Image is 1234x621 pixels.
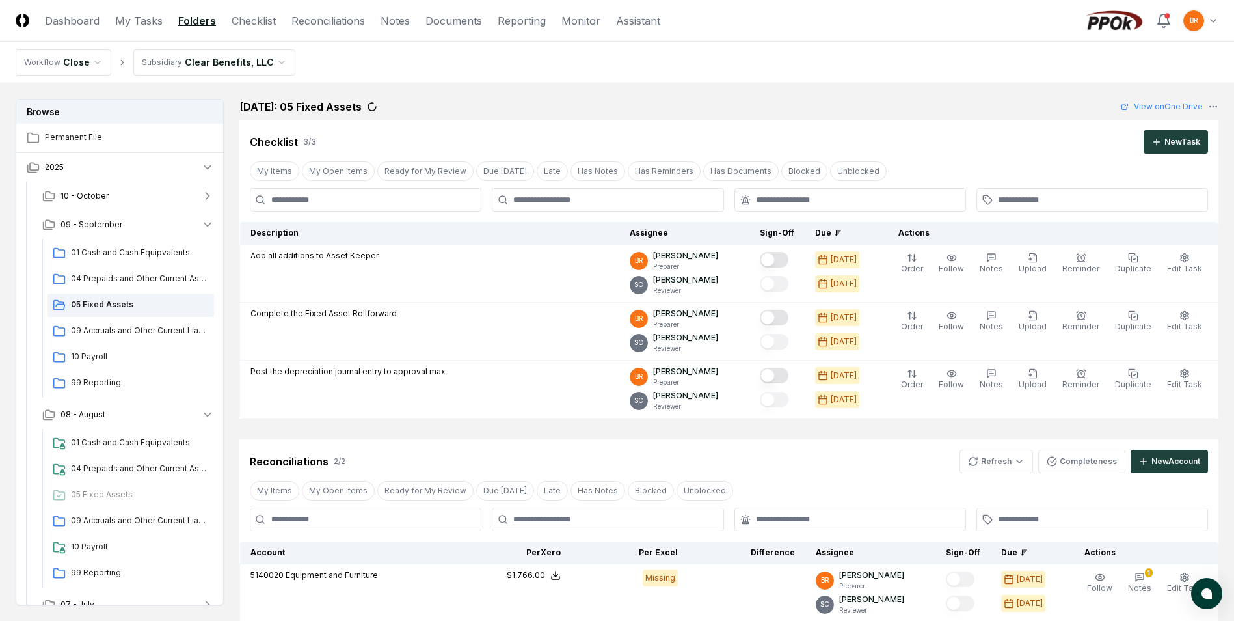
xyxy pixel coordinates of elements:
span: BR [821,575,829,585]
button: Has Notes [570,481,625,501]
div: Reconciliations [250,454,329,469]
span: 10 Payroll [71,541,209,553]
span: 2025 [45,161,64,173]
div: 3 / 3 [303,136,316,148]
button: Notes [977,308,1006,335]
a: Permanent File [16,124,224,152]
span: Follow [1087,583,1112,593]
button: 07 - July [32,590,224,619]
div: [DATE] [831,336,857,348]
button: Has Reminders [628,161,701,181]
button: Edit Task [1164,308,1205,335]
img: PPOk logo [1083,10,1146,31]
th: Sign-Off [749,222,805,245]
span: 04 Prepaids and Other Current Assets [71,273,209,284]
button: Due Today [476,481,534,501]
span: Notes [980,379,1003,389]
button: Mark complete [760,310,788,325]
button: 2025 [16,153,224,182]
th: Per Excel [571,542,688,564]
a: Reconciliations [291,13,365,29]
button: Unblocked [830,161,887,181]
div: [DATE] [1017,573,1043,585]
nav: breadcrumb [16,49,295,76]
button: Notes [977,250,1006,277]
div: Account [250,547,444,559]
span: Notes [980,322,1003,331]
span: Equipment and Furniture [286,570,378,580]
span: Reminder [1062,264,1099,273]
span: 10 - October [60,190,109,202]
span: 5140020 [250,570,284,580]
p: [PERSON_NAME] [653,308,718,320]
button: Completeness [1038,450,1125,473]
button: Reminder [1060,308,1102,335]
button: Edit Task [1164,366,1205,393]
button: Mark complete [760,334,788,350]
img: Logo [16,14,29,27]
span: SC [634,338,643,348]
span: Order [901,264,923,273]
span: Upload [1019,322,1047,331]
button: Ready for My Review [377,161,474,181]
p: [PERSON_NAME] [839,594,904,605]
button: Follow [1084,570,1115,597]
a: Folders [178,13,216,29]
span: BR [635,256,643,266]
div: New Task [1164,136,1200,148]
p: [PERSON_NAME] [653,366,718,378]
button: My Items [250,481,299,501]
span: BR [635,372,643,381]
a: Assistant [616,13,660,29]
button: Duplicate [1112,308,1154,335]
p: Reviewer [839,605,904,615]
a: Monitor [561,13,600,29]
button: Follow [936,250,967,277]
button: BR [1182,9,1205,33]
button: Unblocked [677,481,733,501]
div: New Account [1151,456,1200,467]
button: My Items [250,161,299,181]
th: Difference [688,542,805,564]
span: SC [820,600,829,609]
a: 99 Reporting [47,562,214,585]
span: Upload [1019,264,1047,273]
div: Due [1001,547,1053,559]
span: Notes [980,264,1003,273]
span: 05 Fixed Assets [71,489,209,501]
span: Follow [939,322,964,331]
button: Mark complete [760,252,788,268]
button: NewAccount [1131,450,1208,473]
p: Complete the Fixed Asset Rollforward [250,308,397,320]
span: Edit Task [1167,583,1202,593]
p: Preparer [653,378,718,387]
span: Upload [1019,379,1047,389]
p: [PERSON_NAME] [653,250,718,262]
button: 08 - August [32,400,224,429]
p: [PERSON_NAME] [653,390,718,402]
p: Reviewer [653,344,718,353]
a: 01 Cash and Cash Equipvalents [47,432,214,455]
button: 1Notes [1125,570,1154,597]
button: Edit Task [1164,250,1205,277]
div: 09 - September [32,239,224,400]
span: 09 - September [60,219,122,230]
div: Workflow [24,57,60,68]
a: Documents [425,13,482,29]
button: My Open Items [302,161,375,181]
button: $1,766.00 [507,570,561,581]
a: Checklist [232,13,276,29]
span: SC [634,280,643,290]
button: Follow [936,366,967,393]
button: 09 - September [32,210,224,239]
p: Reviewer [653,402,718,411]
span: BR [635,314,643,324]
div: Missing [643,570,678,586]
a: 09 Accruals and Other Current Liabilities [47,510,214,533]
span: Reminder [1062,322,1099,331]
button: Upload [1016,308,1049,335]
p: Reviewer [653,286,718,296]
button: Late [537,161,568,181]
span: SC [634,396,643,406]
th: Sign-Off [935,542,991,564]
